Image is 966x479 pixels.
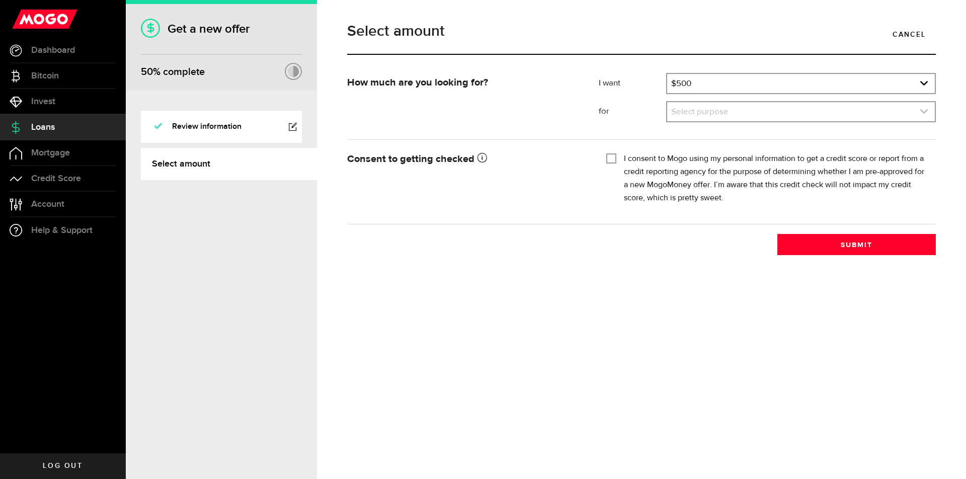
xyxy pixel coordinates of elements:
input: I consent to Mogo using my personal information to get a credit score or report from a credit rep... [606,152,616,163]
span: Dashboard [31,46,75,55]
label: I want [599,77,666,90]
a: Select amount [141,148,317,180]
h1: Select amount [347,24,936,39]
span: Bitcoin [31,71,59,81]
span: Account [31,200,64,209]
a: Cancel [882,24,936,45]
label: for [599,106,666,118]
span: Credit Score [31,174,81,183]
button: Open LiveChat chat widget [8,4,38,34]
div: % complete [141,63,205,81]
span: Invest [31,97,55,106]
a: Review information [141,111,302,143]
span: 50 [141,66,153,78]
strong: Consent to getting checked [347,154,487,164]
h1: Get a new offer [141,22,302,36]
button: Submit [777,234,936,255]
span: Log out [43,462,83,469]
label: I consent to Mogo using my personal information to get a credit score or report from a credit rep... [624,152,928,205]
a: expand select [667,102,935,121]
span: Help & Support [31,226,93,235]
span: Mortgage [31,148,70,157]
a: expand select [667,74,935,93]
span: Loans [31,123,55,132]
strong: How much are you looking for? [347,77,488,88]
